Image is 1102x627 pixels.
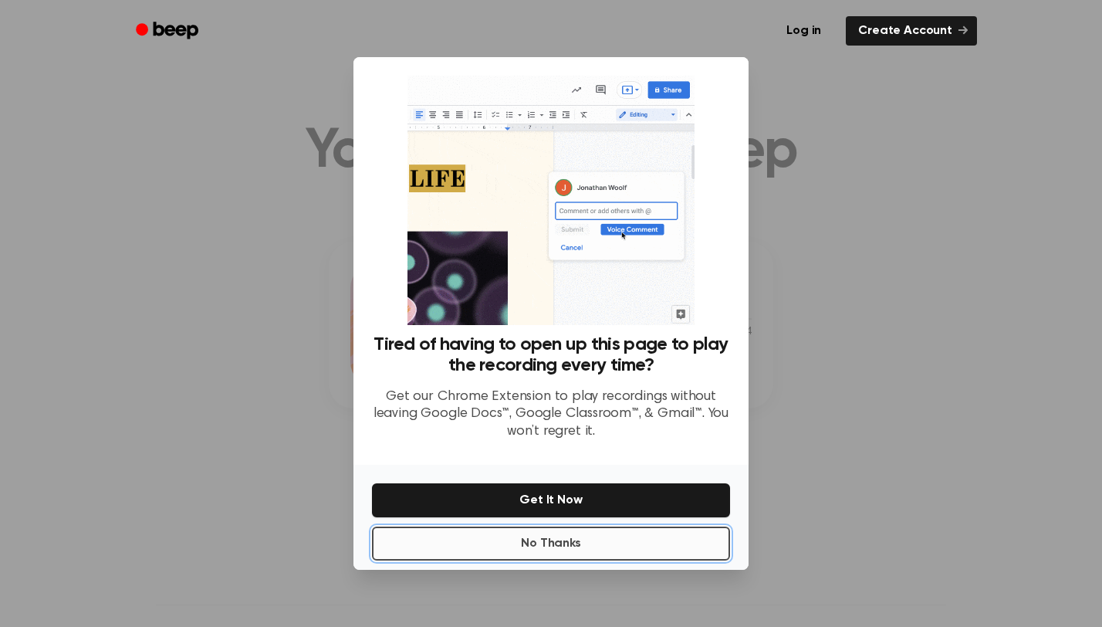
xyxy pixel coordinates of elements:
a: Beep [125,16,212,46]
a: Log in [771,13,837,49]
button: Get It Now [372,483,730,517]
h3: Tired of having to open up this page to play the recording every time? [372,334,730,376]
img: Beep extension in action [407,76,694,325]
p: Get our Chrome Extension to play recordings without leaving Google Docs™, Google Classroom™, & Gm... [372,388,730,441]
button: No Thanks [372,527,730,561]
a: Create Account [846,16,977,46]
